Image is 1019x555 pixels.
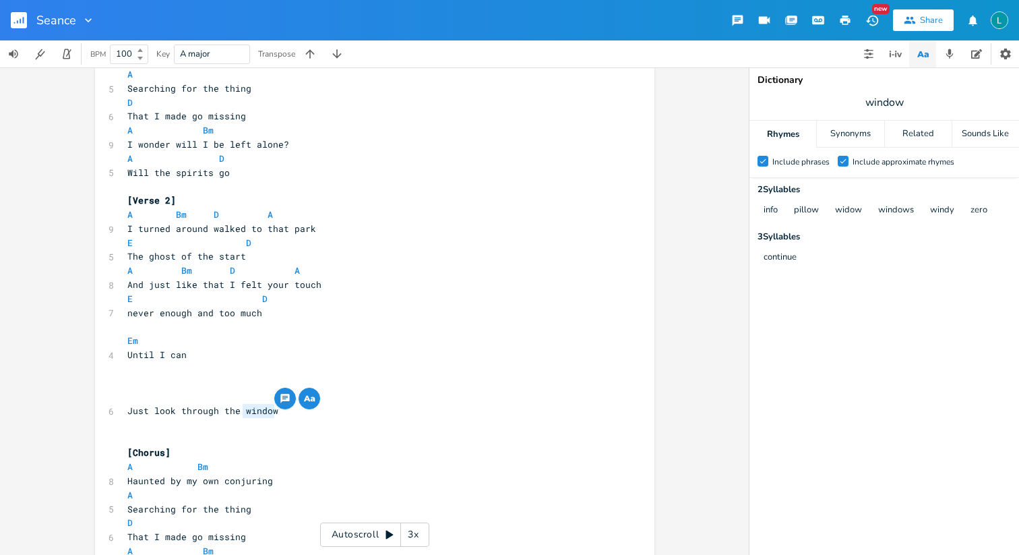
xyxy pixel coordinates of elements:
[127,293,133,305] span: E
[219,152,224,165] span: D
[127,82,251,94] span: Searching for the thing
[127,349,187,361] span: Until I can
[268,208,273,221] span: A
[920,14,943,26] div: Share
[230,264,235,276] span: D
[127,334,138,347] span: Em
[127,279,321,291] span: And just like that I felt your touch
[772,158,830,166] div: Include phrases
[181,264,192,276] span: Bm
[859,8,886,32] button: New
[758,233,1011,241] div: 3 Syllable s
[127,68,133,80] span: A
[258,50,295,58] div: Transpose
[127,124,133,136] span: A
[127,167,230,179] span: Will the spirits go
[156,50,170,58] div: Key
[893,9,954,31] button: Share
[127,152,133,165] span: A
[885,121,952,148] div: Related
[749,121,816,148] div: Rhymes
[36,14,76,26] span: Seance
[127,307,262,319] span: never enough and too much
[758,185,1011,194] div: 2 Syllable s
[794,205,819,216] button: pillow
[127,489,133,501] span: A
[835,205,862,216] button: widow
[930,205,954,216] button: windy
[180,48,210,60] span: A major
[970,205,987,216] button: zero
[127,405,278,417] span: Just look through the window
[127,138,289,150] span: I wonder will I be left alone?
[952,121,1019,148] div: Sounds Like
[865,95,904,111] span: window
[127,446,171,459] span: [Chorus]
[127,208,133,221] span: A
[127,264,133,276] span: A
[176,208,187,221] span: Bm
[214,208,219,221] span: D
[127,531,246,543] span: That I made go missing
[262,293,268,305] span: D
[246,237,251,249] span: D
[127,96,133,109] span: D
[197,461,208,473] span: Bm
[203,124,214,136] span: Bm
[758,76,1011,85] div: Dictionary
[127,223,316,235] span: I turned around walked to that park
[90,51,106,58] div: BPM
[127,250,246,262] span: The ghost of the start
[127,461,133,473] span: A
[401,523,425,547] div: 3x
[320,523,429,547] div: Autoscroll
[127,503,251,515] span: Searching for the thing
[127,237,133,249] span: E
[127,110,246,122] span: That I made go missing
[878,205,914,216] button: windows
[127,194,176,206] span: [Verse 2]
[872,4,890,14] div: New
[991,11,1008,29] img: Lauren Bobersky
[817,121,884,148] div: Synonyms
[127,517,133,529] span: D
[853,158,954,166] div: Include approximate rhymes
[764,205,778,216] button: info
[127,475,273,487] span: Haunted by my own conjuring
[295,264,300,276] span: A
[764,252,797,264] button: continue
